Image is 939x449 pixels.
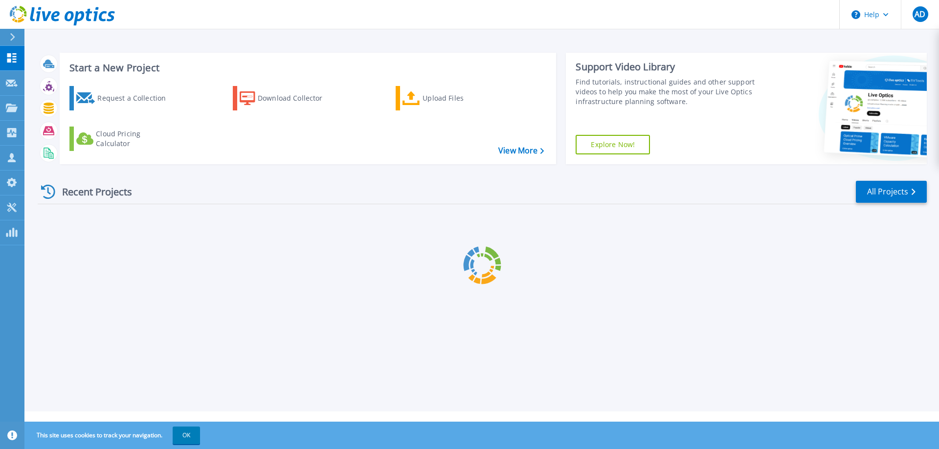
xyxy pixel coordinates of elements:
[576,135,650,154] a: Explore Now!
[576,77,760,107] div: Find tutorials, instructional guides and other support videos to help you make the most of your L...
[498,146,544,155] a: View More
[258,88,336,108] div: Download Collector
[69,86,179,110] a: Request a Collection
[69,63,544,73] h3: Start a New Project
[27,427,200,444] span: This site uses cookies to track your navigation.
[233,86,342,110] a: Download Collector
[69,127,179,151] a: Cloud Pricing Calculator
[423,88,501,108] div: Upload Files
[915,10,925,18] span: AD
[38,180,145,204] div: Recent Projects
[396,86,505,110] a: Upload Files
[96,129,174,149] div: Cloud Pricing Calculator
[576,61,760,73] div: Support Video Library
[173,427,200,444] button: OK
[97,88,176,108] div: Request a Collection
[856,181,927,203] a: All Projects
